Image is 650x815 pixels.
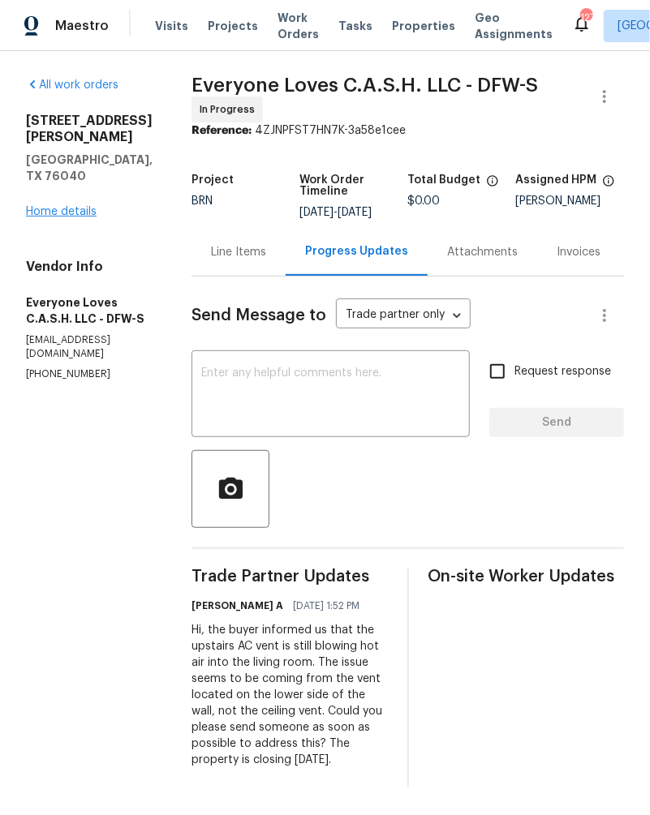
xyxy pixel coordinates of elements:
a: Home details [26,206,97,217]
h5: Total Budget [408,174,481,186]
h6: [PERSON_NAME] A [192,598,283,614]
span: Properties [392,18,455,34]
span: - [299,207,372,218]
div: 127 [580,10,592,26]
span: Everyone Loves C.A.S.H. LLC - DFW-S [192,75,538,95]
div: Hi, the buyer informed us that the upstairs AC vent is still blowing hot air into the living room... [192,622,388,768]
h5: Everyone Loves C.A.S.H. LLC - DFW-S [26,294,153,327]
h2: [STREET_ADDRESS][PERSON_NAME] [26,113,153,145]
div: [PERSON_NAME] [516,195,624,207]
span: Geo Assignments [475,10,553,42]
span: Send Message to [192,307,326,324]
span: Tasks [338,20,372,32]
p: [PHONE_NUMBER] [26,367,153,381]
div: Line Items [211,244,266,260]
span: In Progress [200,101,261,118]
b: Reference: [192,125,252,136]
span: Projects [208,18,258,34]
span: $0.00 [408,195,441,207]
span: Visits [155,18,188,34]
span: Trade Partner Updates [192,568,388,585]
h5: Assigned HPM [516,174,597,186]
span: Work Orders [278,10,319,42]
span: [DATE] [338,207,372,218]
h4: Vendor Info [26,259,153,275]
h5: [GEOGRAPHIC_DATA], TX 76040 [26,152,153,184]
span: [DATE] 1:52 PM [293,598,359,614]
span: [DATE] [299,207,334,218]
h5: Work Order Timeline [299,174,407,197]
p: [EMAIL_ADDRESS][DOMAIN_NAME] [26,333,153,361]
div: Trade partner only [336,302,471,329]
span: Request response [514,363,611,380]
h5: Project [192,174,234,186]
a: All work orders [26,79,118,91]
span: Maestro [55,18,109,34]
div: Progress Updates [305,243,408,260]
div: Attachments [447,244,518,260]
span: The hpm assigned to this work order. [602,174,615,195]
span: The total cost of line items that have been proposed by Opendoor. This sum includes line items th... [486,174,499,195]
div: 4ZJNPFST7HN7K-3a58e1cee [192,122,624,139]
span: BRN [192,195,213,207]
div: Invoices [557,244,600,260]
span: On-site Worker Updates [428,568,625,585]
